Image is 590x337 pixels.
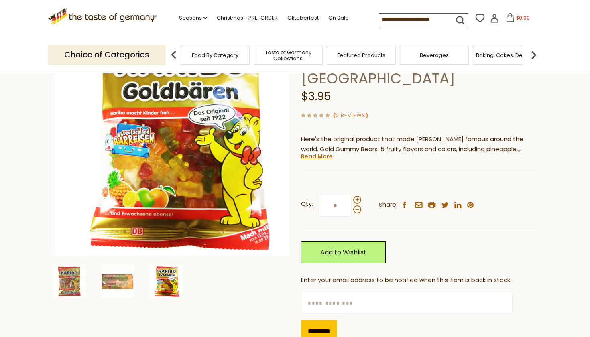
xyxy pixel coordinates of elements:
a: Beverages [420,52,449,58]
button: $0.00 [500,13,535,25]
a: Read More [301,152,333,160]
div: Enter your email address to be notified when this item is back in stock. [301,275,536,285]
p: Here's the original product that made [PERSON_NAME] famous around the world. Gold Gummy Bears. 5 ... [301,134,536,154]
span: $3.95 [301,89,331,104]
a: Taste of Germany Collections [256,49,320,61]
a: On Sale [328,14,349,22]
span: Share: [379,200,397,210]
img: next arrow [526,47,542,63]
img: previous arrow [166,47,182,63]
a: Baking, Cakes, Desserts [476,52,538,58]
a: Seasons [179,14,207,22]
a: Featured Products [337,52,385,58]
img: Haribo Gold Bears Gummies, "Classic," 175g - made in Germany [53,266,85,298]
span: $0.00 [516,14,530,21]
a: 0 Reviews [336,112,366,120]
input: Qty: [319,195,352,217]
p: Choice of Categories [48,45,165,65]
span: ( ) [333,112,368,119]
a: Christmas - PRE-ORDER [217,14,278,22]
a: Oktoberfest [287,14,319,22]
a: Food By Category [192,52,238,58]
img: Haribo Gold Bears Gummies, "Classic," 175g - made in Germany [150,266,182,298]
img: Haribo Gold Bears Gummies, "Classic," 175g - made in Germany [102,266,134,298]
h1: Haribo Gold Bears Gummies, "Classic," 175g - made in [GEOGRAPHIC_DATA] [301,33,536,87]
img: Haribo Gold Bears Gummies, "Classic," 175g - made in Germany [54,22,289,256]
strong: Qty: [301,199,313,209]
a: Add to Wishlist [301,241,386,263]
